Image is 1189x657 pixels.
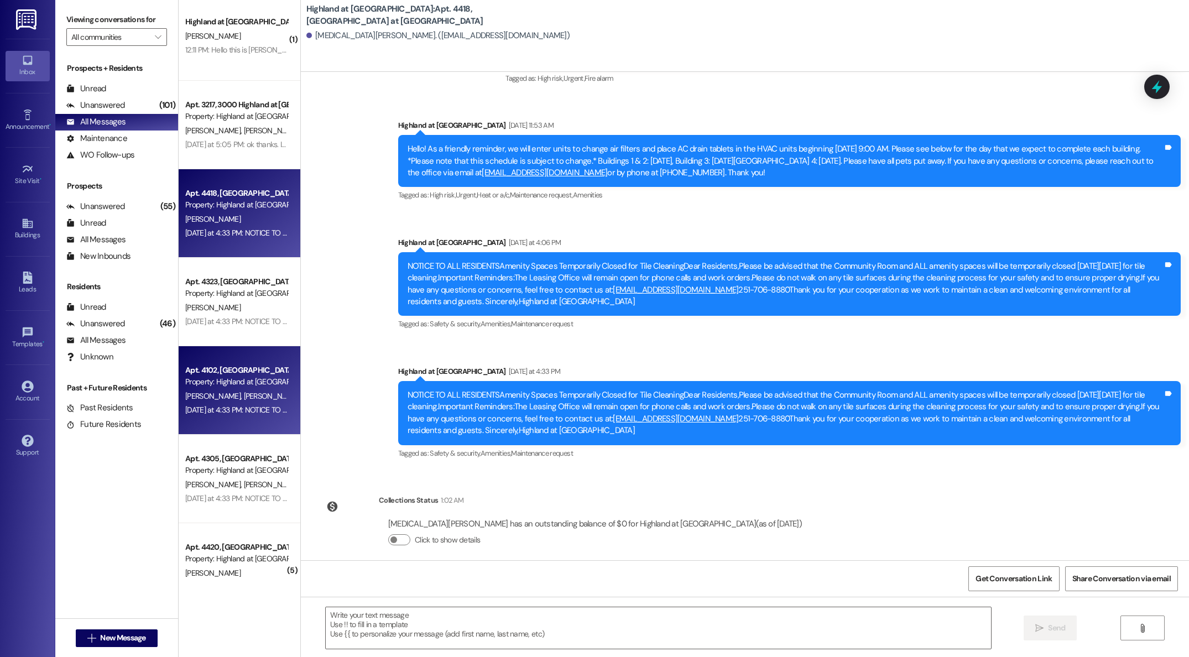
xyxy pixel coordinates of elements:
[430,449,480,458] span: Safety & security ,
[66,201,125,212] div: Unanswered
[408,260,1163,308] div: NOTICE TO ALL RESIDENTSAmenity Spaces Temporarily Closed for Tile CleaningDear Residents,Please b...
[157,315,178,332] div: (46)
[87,634,96,643] i: 
[430,319,480,328] span: Safety & security ,
[66,301,106,313] div: Unread
[66,234,126,246] div: All Messages
[511,319,573,328] span: Maintenance request
[66,100,125,111] div: Unanswered
[6,51,50,81] a: Inbox
[6,160,50,190] a: Site Visit •
[1072,573,1171,585] span: Share Conversation via email
[398,445,1181,461] div: Tagged as:
[398,119,1181,135] div: Highland at [GEOGRAPHIC_DATA]
[306,30,570,41] div: [MEDICAL_DATA][PERSON_NAME]. ([EMAIL_ADDRESS][DOMAIN_NAME])
[482,167,607,178] a: [EMAIL_ADDRESS][DOMAIN_NAME]
[613,413,738,424] a: [EMAIL_ADDRESS][DOMAIN_NAME]
[66,116,126,128] div: All Messages
[398,187,1181,203] div: Tagged as:
[76,629,158,647] button: New Message
[66,351,113,363] div: Unknown
[415,534,480,546] label: Click to show details
[398,366,1181,381] div: Highland at [GEOGRAPHIC_DATA]
[408,389,1163,437] div: NOTICE TO ALL RESIDENTSAmenity Spaces Temporarily Closed for Tile CleaningDear Residents,Please b...
[511,449,573,458] span: Maintenance request
[66,149,134,161] div: WO Follow-ups
[6,268,50,298] a: Leads
[398,316,1181,332] div: Tagged as:
[573,190,603,200] span: Amenities
[510,190,573,200] span: Maintenance request ,
[66,251,131,262] div: New Inbounds
[55,180,178,192] div: Prospects
[66,83,106,95] div: Unread
[506,366,561,377] div: [DATE] at 4:33 PM
[505,70,1181,86] div: Tagged as:
[1035,624,1044,633] i: 
[430,190,456,200] span: High risk ,
[388,518,802,530] div: [MEDICAL_DATA][PERSON_NAME] has an outstanding balance of $0 for Highland at [GEOGRAPHIC_DATA] (a...
[585,74,614,83] span: Fire alarm
[66,11,167,28] label: Viewing conversations for
[16,9,39,30] img: ResiDesk Logo
[71,28,149,46] input: All communities
[55,382,178,394] div: Past + Future Residents
[438,494,463,506] div: 1:02 AM
[1048,622,1065,634] span: Send
[538,74,564,83] span: High risk ,
[379,494,438,506] div: Collections Status
[43,338,44,346] span: •
[66,402,133,414] div: Past Residents
[968,566,1059,591] button: Get Conversation Link
[306,3,528,27] b: Highland at [GEOGRAPHIC_DATA]: Apt. 4418, [GEOGRAPHIC_DATA] at [GEOGRAPHIC_DATA]
[477,190,509,200] span: Heat or a/c ,
[66,335,126,346] div: All Messages
[40,175,41,183] span: •
[158,198,178,215] div: (55)
[506,119,554,131] div: [DATE] 11:53 AM
[49,121,51,129] span: •
[613,284,738,295] a: [EMAIL_ADDRESS][DOMAIN_NAME]
[155,33,161,41] i: 
[1138,624,1146,633] i: 
[66,217,106,229] div: Unread
[100,632,145,644] span: New Message
[408,143,1163,179] div: Hello! As a friendly reminder, we will enter units to change air filters and place AC drain table...
[55,62,178,74] div: Prospects + Residents
[1065,566,1178,591] button: Share Conversation via email
[66,318,125,330] div: Unanswered
[976,573,1052,585] span: Get Conversation Link
[55,281,178,293] div: Residents
[564,74,585,83] span: Urgent ,
[6,377,50,407] a: Account
[157,97,178,114] div: (101)
[66,133,127,144] div: Maintenance
[6,431,50,461] a: Support
[506,237,561,248] div: [DATE] at 4:06 PM
[398,237,1181,252] div: Highland at [GEOGRAPHIC_DATA]
[481,319,512,328] span: Amenities ,
[456,190,477,200] span: Urgent ,
[6,214,50,244] a: Buildings
[481,449,512,458] span: Amenities ,
[6,323,50,353] a: Templates •
[66,419,141,430] div: Future Residents
[1024,616,1077,640] button: Send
